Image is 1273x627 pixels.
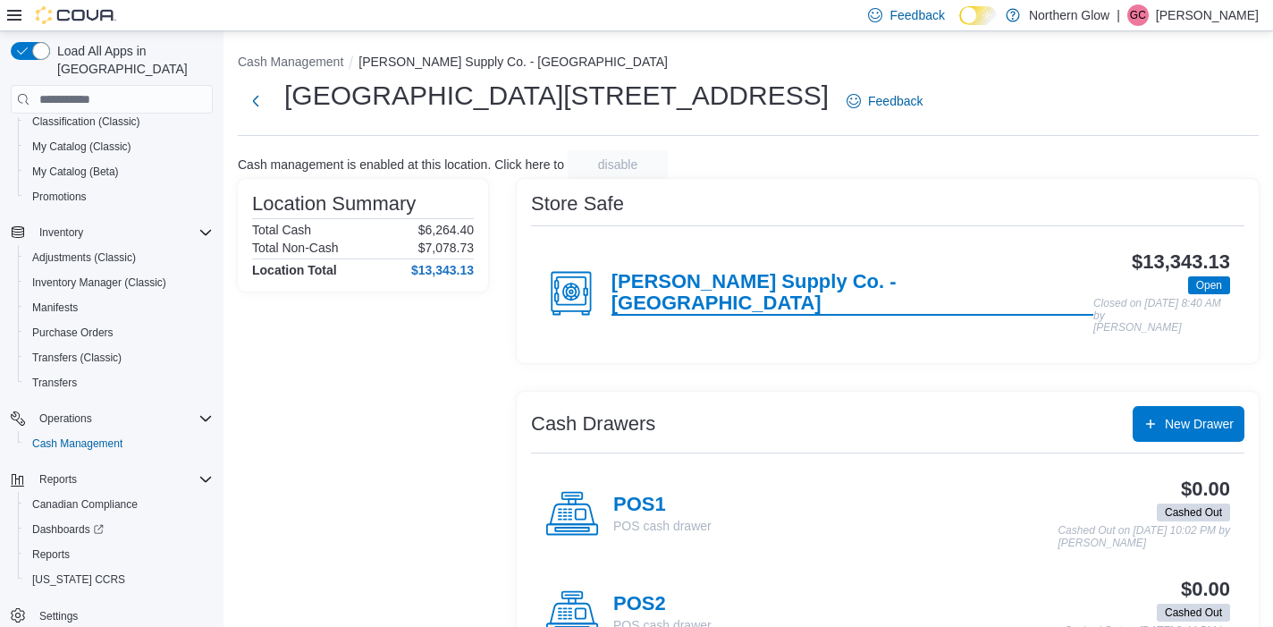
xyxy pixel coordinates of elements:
[1127,4,1149,26] div: Gayle Church
[25,247,143,268] a: Adjustments (Classic)
[1029,4,1109,26] p: Northern Glow
[1156,4,1259,26] p: [PERSON_NAME]
[238,53,1259,74] nav: An example of EuiBreadcrumbs
[25,494,213,515] span: Canadian Compliance
[889,6,944,24] span: Feedback
[4,467,220,492] button: Reports
[252,241,339,255] h6: Total Non-Cash
[1165,504,1222,521] span: Cashed Out
[25,433,213,454] span: Cash Management
[25,519,111,540] a: Dashboards
[32,222,213,243] span: Inventory
[25,111,148,132] a: Classification (Classic)
[18,542,220,567] button: Reports
[32,351,122,365] span: Transfers (Classic)
[32,469,213,490] span: Reports
[4,220,220,245] button: Inventory
[25,347,129,369] a: Transfers (Classic)
[32,165,119,179] span: My Catalog (Beta)
[25,297,213,318] span: Manifests
[32,140,131,154] span: My Catalog (Classic)
[531,413,655,435] h3: Cash Drawers
[611,271,1093,316] h4: [PERSON_NAME] Supply Co. - [GEOGRAPHIC_DATA]
[959,6,997,25] input: Dark Mode
[32,190,87,204] span: Promotions
[1181,579,1230,600] h3: $0.00
[25,247,213,268] span: Adjustments (Classic)
[25,494,145,515] a: Canadian Compliance
[868,92,923,110] span: Feedback
[418,241,474,255] p: $7,078.73
[4,406,220,431] button: Operations
[1157,504,1230,521] span: Cashed Out
[25,569,132,590] a: [US_STATE] CCRS
[252,193,416,215] h3: Location Summary
[613,517,712,535] p: POS cash drawer
[1188,276,1230,294] span: Open
[32,469,84,490] button: Reports
[25,297,85,318] a: Manifests
[25,347,213,369] span: Transfers (Classic)
[18,270,220,295] button: Inventory Manager (Classic)
[25,322,213,343] span: Purchase Orders
[39,609,78,623] span: Settings
[32,605,213,627] span: Settings
[25,272,213,293] span: Inventory Manager (Classic)
[1132,251,1230,273] h3: $13,343.13
[25,186,94,208] a: Promotions
[1165,415,1234,433] span: New Drawer
[598,156,637,174] span: disable
[358,55,668,69] button: [PERSON_NAME] Supply Co. - [GEOGRAPHIC_DATA]
[18,159,220,184] button: My Catalog (Beta)
[18,245,220,270] button: Adjustments (Classic)
[39,472,77,487] span: Reports
[568,150,668,179] button: disable
[18,567,220,592] button: [US_STATE] CCRS
[252,223,311,237] h6: Total Cash
[32,250,136,265] span: Adjustments (Classic)
[25,186,213,208] span: Promotions
[238,83,274,119] button: Next
[32,522,104,537] span: Dashboards
[25,136,213,157] span: My Catalog (Classic)
[25,161,213,182] span: My Catalog (Beta)
[32,436,122,451] span: Cash Management
[1196,277,1222,293] span: Open
[1093,298,1230,335] p: Closed on [DATE] 8:40 AM by [PERSON_NAME]
[1165,605,1222,621] span: Cashed Out
[25,519,213,540] span: Dashboards
[18,370,220,395] button: Transfers
[32,572,125,587] span: [US_STATE] CCRS
[1133,406,1244,442] button: New Drawer
[32,326,114,340] span: Purchase Orders
[50,42,213,78] span: Load All Apps in [GEOGRAPHIC_DATA]
[411,263,474,277] h4: $13,343.13
[32,547,70,562] span: Reports
[238,157,564,172] p: Cash management is enabled at this location. Click here to
[32,301,78,315] span: Manifests
[25,544,77,565] a: Reports
[18,295,220,320] button: Manifests
[25,372,213,394] span: Transfers
[18,492,220,517] button: Canadian Compliance
[238,55,343,69] button: Cash Management
[25,569,213,590] span: Washington CCRS
[36,6,116,24] img: Cova
[25,322,121,343] a: Purchase Orders
[531,193,624,215] h3: Store Safe
[32,275,166,290] span: Inventory Manager (Classic)
[25,372,84,394] a: Transfers
[18,345,220,370] button: Transfers (Classic)
[18,431,220,456] button: Cash Management
[32,222,90,243] button: Inventory
[18,320,220,345] button: Purchase Orders
[25,111,213,132] span: Classification (Classic)
[18,109,220,134] button: Classification (Classic)
[25,544,213,565] span: Reports
[613,494,712,517] h4: POS1
[32,408,213,429] span: Operations
[1181,479,1230,500] h3: $0.00
[32,497,138,512] span: Canadian Compliance
[1117,4,1120,26] p: |
[39,225,83,240] span: Inventory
